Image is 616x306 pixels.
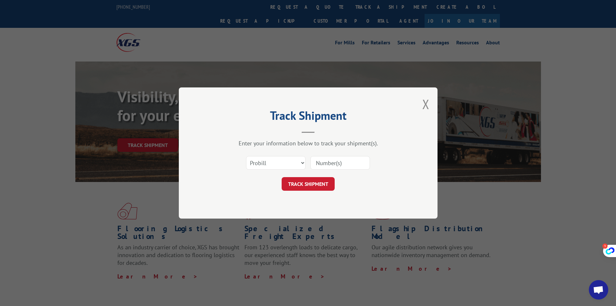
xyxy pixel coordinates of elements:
[211,111,405,123] h2: Track Shipment
[589,280,608,300] div: Open chat
[422,96,429,113] button: Close modal
[310,156,370,170] input: Number(s)
[282,177,335,191] button: TRACK SHIPMENT
[211,140,405,147] div: Enter your information below to track your shipment(s).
